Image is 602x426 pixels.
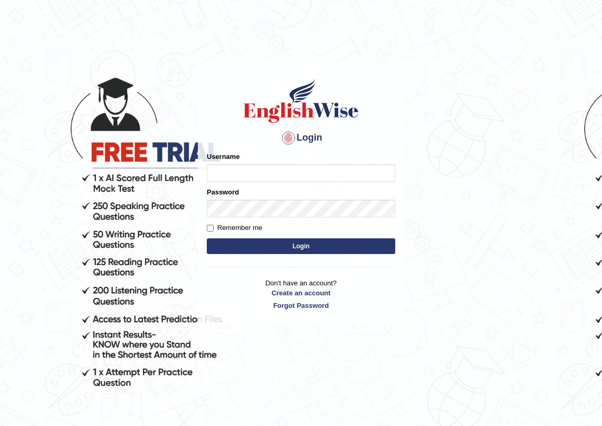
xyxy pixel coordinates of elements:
[207,130,395,146] h4: Login
[207,225,214,232] input: Remember me
[207,152,240,162] label: Username
[207,187,239,197] label: Password
[207,301,395,310] a: Forgot Password
[207,278,395,310] p: Don't have an account?
[207,223,262,233] label: Remember me
[207,288,395,298] a: Create an account
[207,238,395,254] button: Login
[241,77,361,124] img: Logo of English Wise sign in for intelligent practice with AI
